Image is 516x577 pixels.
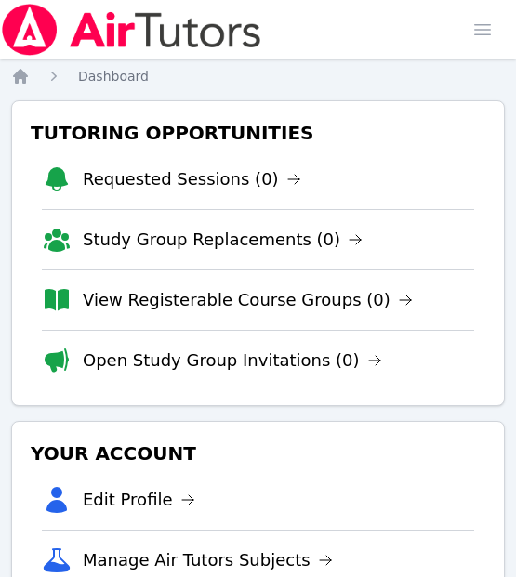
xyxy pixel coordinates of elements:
[78,69,149,84] span: Dashboard
[78,67,149,85] a: Dashboard
[83,547,333,573] a: Manage Air Tutors Subjects
[27,437,489,470] h3: Your Account
[83,287,413,313] a: View Registerable Course Groups (0)
[83,166,301,192] a: Requested Sessions (0)
[11,67,505,85] nav: Breadcrumb
[83,227,363,253] a: Study Group Replacements (0)
[27,116,489,150] h3: Tutoring Opportunities
[83,487,195,513] a: Edit Profile
[83,348,382,374] a: Open Study Group Invitations (0)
